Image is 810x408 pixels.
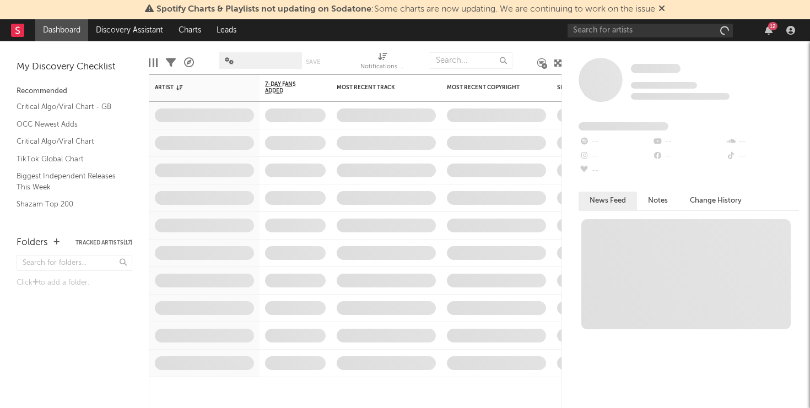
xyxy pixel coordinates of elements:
[265,81,309,94] span: 7-Day Fans Added
[156,5,371,14] span: Spotify Charts & Playlists not updating on Sodatone
[658,5,665,14] span: Dismiss
[17,170,121,193] a: Biggest Independent Releases This Week
[360,61,404,74] div: Notifications (Artist)
[17,153,121,165] a: TikTok Global Chart
[17,135,121,148] a: Critical Algo/Viral Chart
[17,61,132,74] div: My Discovery Checklist
[579,149,652,164] div: --
[209,19,244,41] a: Leads
[631,93,730,100] span: 0 fans last week
[156,5,655,14] span: : Some charts are now updating. We are continuing to work on the issue
[579,122,668,130] span: Fans Added by Platform
[17,276,132,290] div: Click to add a folder.
[360,47,404,79] div: Notifications (Artist)
[631,82,697,89] span: Tracking Since: [DATE]
[631,63,681,74] a: Some Artist
[171,19,209,41] a: Charts
[17,198,121,210] a: Shazam Top 200
[35,19,88,41] a: Dashboard
[166,47,176,79] div: Filters
[17,85,132,98] div: Recommended
[17,216,121,228] a: YouTube Hottest Videos
[652,149,725,164] div: --
[306,59,320,65] button: Save
[726,149,799,164] div: --
[17,236,48,249] div: Folders
[631,64,681,73] span: Some Artist
[579,164,652,178] div: --
[149,47,158,79] div: Edit Columns
[88,19,171,41] a: Discovery Assistant
[652,135,725,149] div: --
[579,135,652,149] div: --
[579,192,637,210] button: News Feed
[75,240,132,246] button: Tracked Artists(17)
[637,192,679,210] button: Notes
[337,84,419,91] div: Most Recent Track
[679,192,753,210] button: Change History
[17,118,121,130] a: OCC Newest Adds
[568,24,733,37] input: Search for artists
[765,26,773,35] button: 12
[726,135,799,149] div: --
[768,22,777,30] div: 12
[184,47,194,79] div: A&R Pipeline
[430,52,512,69] input: Search...
[17,255,132,271] input: Search for folders...
[17,101,121,113] a: Critical Algo/Viral Chart - GB
[155,84,237,91] div: Artist
[447,84,530,91] div: Most Recent Copyright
